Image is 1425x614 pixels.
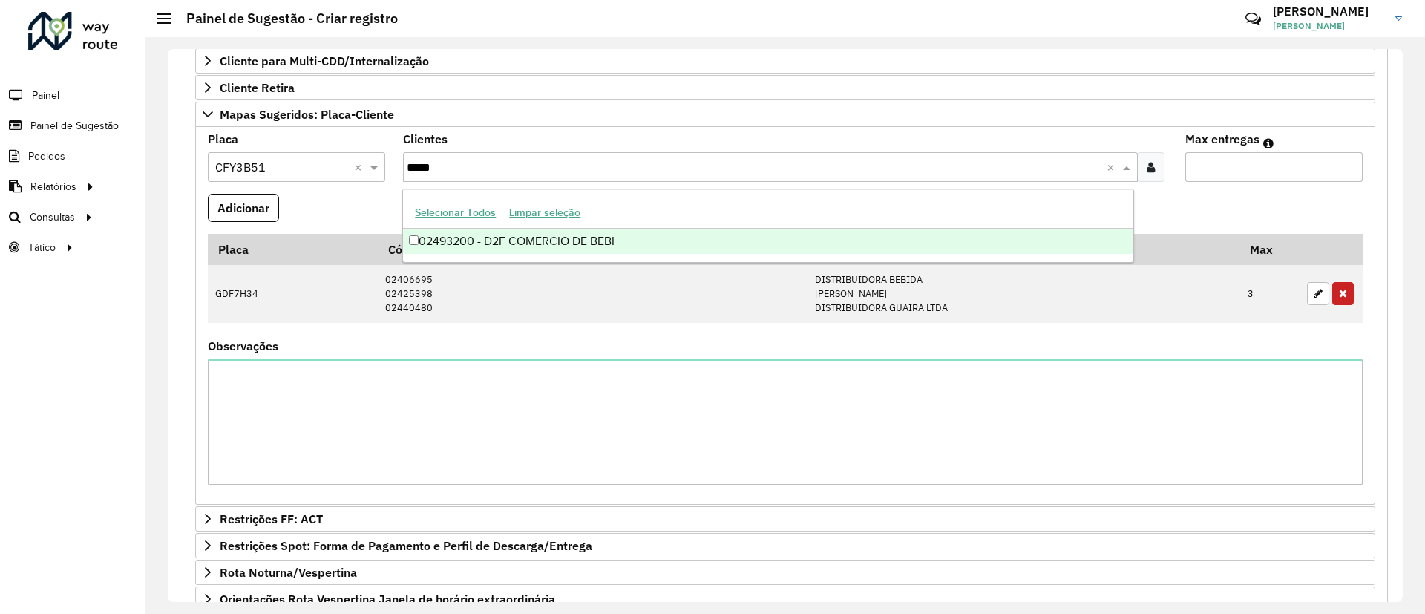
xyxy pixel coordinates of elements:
th: Placa [208,234,378,265]
th: Max [1240,234,1300,265]
button: Selecionar Todos [408,201,502,224]
span: Pedidos [28,148,65,164]
a: Mapas Sugeridos: Placa-Cliente [195,102,1375,127]
button: Adicionar [208,194,279,222]
span: Restrições FF: ACT [220,513,323,525]
h2: Painel de Sugestão - Criar registro [171,10,398,27]
div: 02493200 - D2F COMERCIO DE BEBI [403,229,1133,254]
td: 3 [1240,265,1300,323]
label: Observações [208,337,278,355]
span: Cliente Retira [220,82,295,94]
ng-dropdown-panel: Options list [402,189,1133,263]
td: GDF7H34 [208,265,378,323]
a: Rota Noturna/Vespertina [195,560,1375,585]
div: Mapas Sugeridos: Placa-Cliente [195,127,1375,505]
td: 02406695 02425398 02440480 [378,265,807,323]
td: DISTRIBUIDORA BEBIDA [PERSON_NAME] DISTRIBUIDORA GUAIRA LTDA [807,265,1239,323]
button: Limpar seleção [502,201,587,224]
span: Tático [28,240,56,255]
span: Consultas [30,209,75,225]
span: Cliente para Multi-CDD/Internalização [220,55,429,67]
a: Contato Rápido [1237,3,1269,35]
a: Restrições Spot: Forma de Pagamento e Perfil de Descarga/Entrega [195,533,1375,558]
a: Orientações Rota Vespertina Janela de horário extraordinária [195,587,1375,612]
span: Orientações Rota Vespertina Janela de horário extraordinária [220,593,555,605]
h3: [PERSON_NAME] [1273,4,1384,19]
span: Painel de Sugestão [30,118,119,134]
span: Mapas Sugeridos: Placa-Cliente [220,108,394,120]
label: Placa [208,130,238,148]
a: Cliente para Multi-CDD/Internalização [195,48,1375,74]
span: Clear all [1107,158,1119,176]
a: Restrições FF: ACT [195,506,1375,532]
a: Cliente Retira [195,75,1375,100]
label: Clientes [403,130,448,148]
span: [PERSON_NAME] [1273,19,1384,33]
span: Restrições Spot: Forma de Pagamento e Perfil de Descarga/Entrega [220,540,592,552]
span: Rota Noturna/Vespertina [220,566,357,578]
span: Clear all [354,158,367,176]
span: Relatórios [30,179,76,195]
span: Painel [32,88,59,103]
em: Máximo de clientes que serão colocados na mesma rota com os clientes informados [1263,137,1274,149]
th: Código Cliente [378,234,807,265]
label: Max entregas [1185,130,1259,148]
